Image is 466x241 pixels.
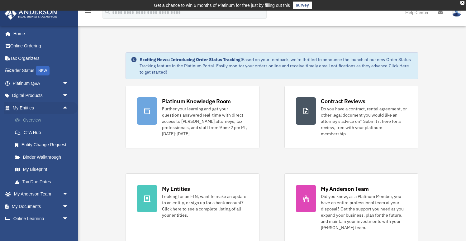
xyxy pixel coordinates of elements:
a: My Entitiesarrow_drop_up [4,102,78,114]
div: Platinum Knowledge Room [162,97,231,105]
div: Get a chance to win 6 months of Platinum for free just by filling out this [154,2,290,9]
a: Platinum Knowledge Room Further your learning and get your questions answered real-time with dire... [126,86,259,148]
div: My Entities [162,185,190,193]
a: My Anderson Teamarrow_drop_down [4,188,78,200]
a: Contract Reviews Do you have a contract, rental agreement, or other legal document you would like... [284,86,418,148]
div: Do you have a contract, rental agreement, or other legal document you would like an attorney's ad... [321,106,407,137]
i: search [104,8,111,15]
div: Based on your feedback, we're thrilled to announce the launch of our new Order Status Tracking fe... [140,56,413,75]
a: Order StatusNEW [4,65,78,77]
a: Tax Organizers [4,52,78,65]
a: Digital Productsarrow_drop_down [4,89,78,102]
a: Platinum Q&Aarrow_drop_down [4,77,78,89]
a: Online Learningarrow_drop_down [4,213,78,225]
i: menu [84,9,92,16]
div: close [460,1,464,5]
a: Tax Due Dates [9,176,78,188]
a: CTA Hub [9,126,78,139]
div: My Anderson Team [321,185,369,193]
div: Further your learning and get your questions answered real-time with direct access to [PERSON_NAM... [162,106,248,137]
a: My Documentsarrow_drop_down [4,200,78,213]
span: arrow_drop_down [62,77,75,90]
img: Anderson Advisors Platinum Portal [3,7,59,20]
div: Contract Reviews [321,97,365,105]
div: Did you know, as a Platinum Member, you have an entire professional team at your disposal? Get th... [321,193,407,231]
a: Overview [9,114,78,127]
div: Looking for an EIN, want to make an update to an entity, or sign up for a bank account? Click her... [162,193,248,218]
a: Online Ordering [4,40,78,52]
span: arrow_drop_down [62,188,75,201]
span: arrow_drop_up [62,102,75,114]
a: survey [293,2,312,9]
span: arrow_drop_down [62,200,75,213]
span: arrow_drop_down [62,89,75,102]
a: Click Here to get started! [140,63,409,75]
a: My Blueprint [9,163,78,176]
a: menu [84,11,92,16]
a: Binder Walkthrough [9,151,78,163]
a: Home [4,27,75,40]
span: arrow_drop_down [62,213,75,225]
a: Entity Change Request [9,139,78,151]
div: NEW [36,66,50,75]
strong: Exciting News: Introducing Order Status Tracking! [140,57,242,62]
img: User Pic [452,8,461,17]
